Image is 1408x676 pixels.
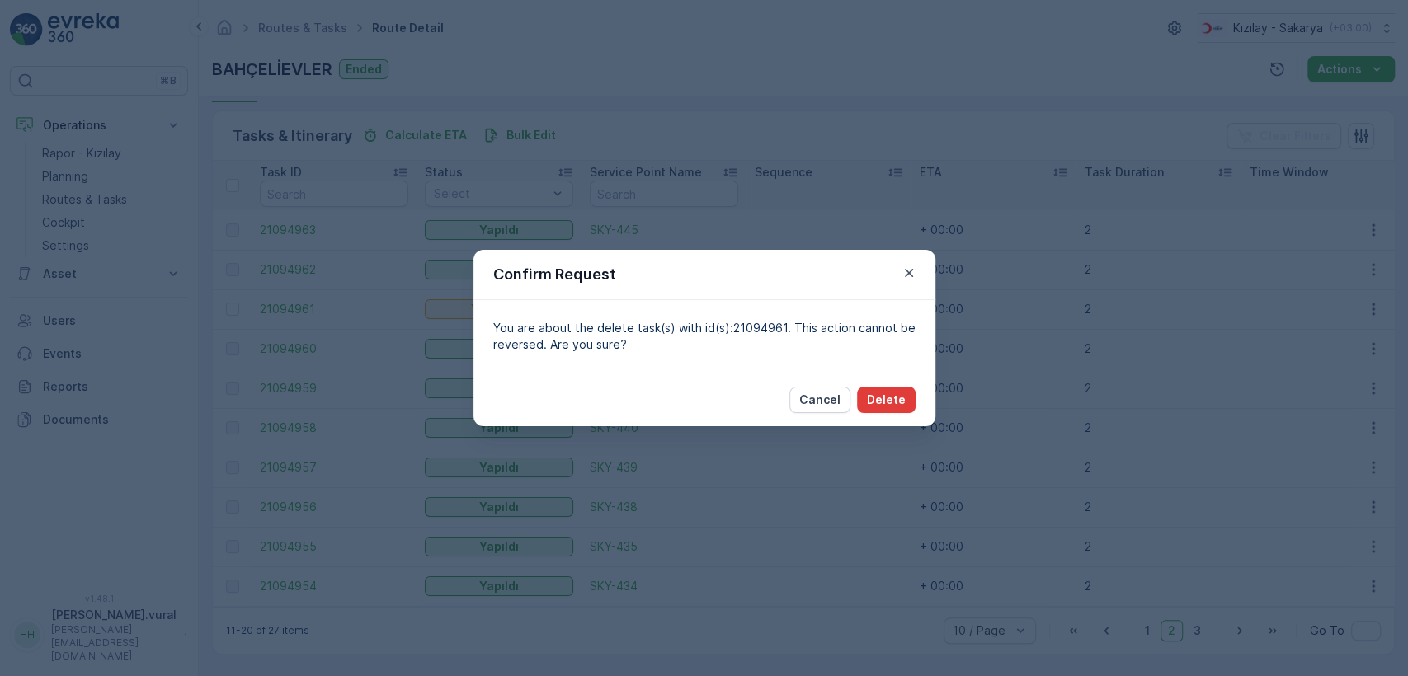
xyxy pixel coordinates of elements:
[493,263,616,286] p: Confirm Request
[857,387,916,413] button: Delete
[799,392,841,408] p: Cancel
[789,387,850,413] button: Cancel
[493,320,916,353] p: You are about the delete task(s) with id(s):21094961. This action cannot be reversed. Are you sure?
[867,392,906,408] p: Delete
